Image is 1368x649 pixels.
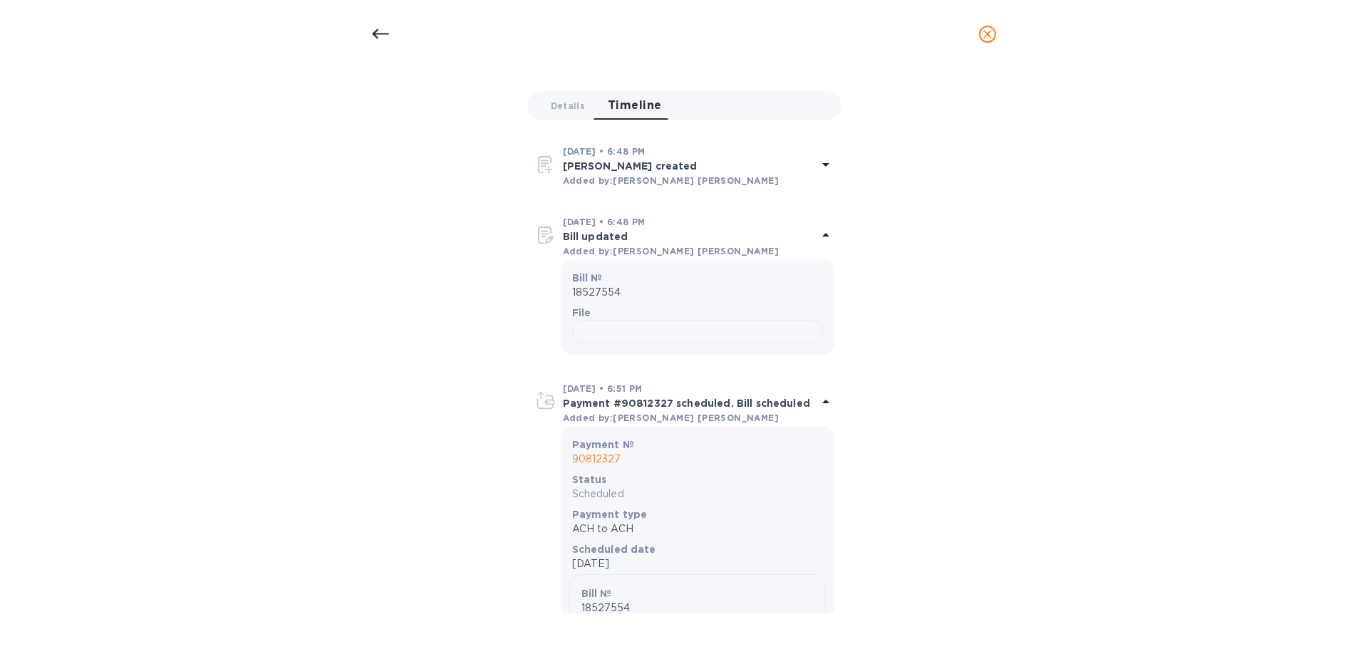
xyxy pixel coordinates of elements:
[970,17,1005,51] button: close
[563,229,817,244] p: Bill updated
[563,412,779,423] b: Added by: [PERSON_NAME] [PERSON_NAME]
[581,601,814,616] p: 18527554
[572,307,591,318] b: File
[563,175,779,186] b: Added by: [PERSON_NAME] [PERSON_NAME]
[563,246,779,256] b: Added by: [PERSON_NAME] [PERSON_NAME]
[563,146,646,157] b: [DATE] • 6:48 PM
[572,439,634,450] b: Payment №
[534,214,834,259] div: [DATE] • 6:48 PMBill updatedAdded by:[PERSON_NAME] [PERSON_NAME]
[551,98,585,113] span: Details
[572,521,823,536] p: ACH to ACH
[534,144,834,188] div: [DATE] • 6:48 PM[PERSON_NAME] createdAdded by:[PERSON_NAME] [PERSON_NAME]
[572,544,656,555] b: Scheduled date
[563,396,817,410] p: Payment #90812327 scheduled. Bill scheduled
[572,285,823,300] p: 18527554
[572,509,648,520] b: Payment type
[581,588,612,599] b: Bill №
[572,556,823,571] p: [DATE]
[572,487,823,502] p: Scheduled
[563,159,817,173] p: [PERSON_NAME] created
[572,452,823,467] p: 90812327
[572,474,607,485] b: Status
[608,95,662,115] span: Timeline
[572,272,603,284] b: Bill №
[563,217,646,227] b: [DATE] • 6:48 PM
[563,383,643,394] b: [DATE] • 6:51 PM
[534,380,834,426] div: [DATE] • 6:51 PMPayment #90812327 scheduled. Bill scheduledAdded by:[PERSON_NAME] [PERSON_NAME]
